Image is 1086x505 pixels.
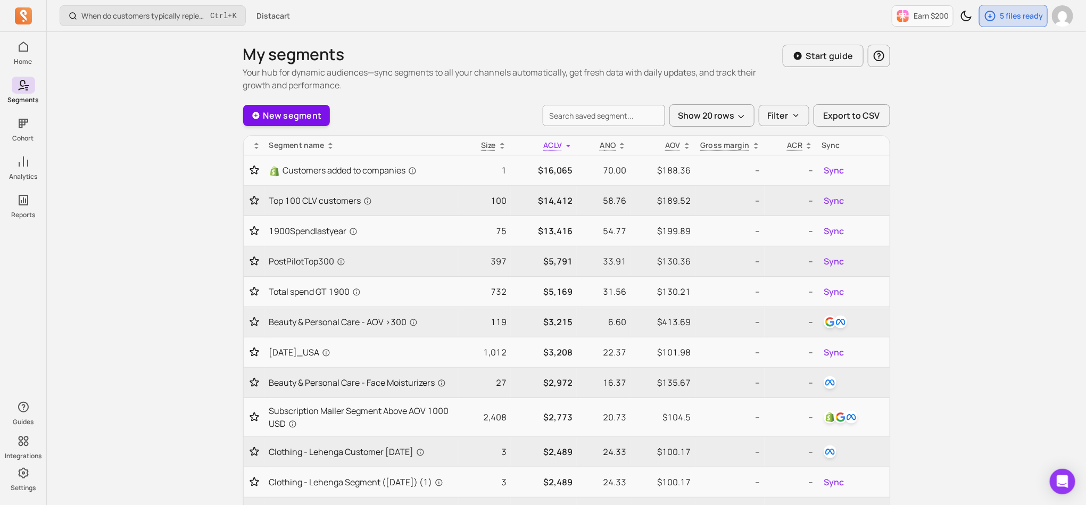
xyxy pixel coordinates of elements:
[248,412,261,423] button: Toggle favorite
[834,411,847,424] img: google
[1050,469,1075,494] div: Open Intercom Messenger
[248,195,261,206] button: Toggle favorite
[635,476,691,489] p: $100.17
[283,164,417,177] span: Customers added to companies
[806,49,853,62] p: Start guide
[824,445,836,458] img: facebook
[824,285,844,298] span: Sync
[822,374,839,391] button: facebook
[956,5,977,27] button: Toggle dark mode
[845,411,858,424] img: facebook
[248,165,261,176] button: Toggle favorite
[822,283,846,300] button: Sync
[600,140,616,150] span: ANO
[700,140,750,151] p: Gross margin
[243,66,783,92] p: Your hub for dynamic audiences—sync segments to all your channels automatically, get fresh data w...
[700,316,760,328] p: --
[248,477,261,487] button: Toggle favorite
[822,253,846,270] button: Sync
[635,194,691,207] p: $189.52
[210,10,237,21] span: +
[979,5,1048,27] button: 5 files ready
[13,134,34,143] p: Cohort
[269,166,280,177] img: Shopify
[824,164,844,177] span: Sync
[581,164,626,177] p: 70.00
[463,225,507,237] p: 75
[12,396,35,428] button: Guides
[769,194,813,207] p: --
[581,476,626,489] p: 24.33
[581,225,626,237] p: 54.77
[635,346,691,359] p: $101.98
[269,476,454,489] a: Clothing - Lehenga Segment ([DATE]) (1)
[269,225,454,237] a: 1900Spendlastyear
[269,346,454,359] a: [DATE]_USA
[463,164,507,177] p: 1
[700,476,760,489] p: --
[814,104,890,127] button: Export to CSV
[233,12,237,20] kbd: K
[769,164,813,177] p: --
[269,194,372,207] span: Top 100 CLV customers
[824,411,836,424] img: shopify_customer_tag
[700,445,760,458] p: --
[5,452,42,460] p: Integrations
[248,256,261,267] button: Toggle favorite
[269,164,454,177] a: ShopifyCustomers added to companies
[81,11,206,21] p: When do customers typically replenish a product?
[248,347,261,358] button: Toggle favorite
[700,194,760,207] p: --
[824,255,844,268] span: Sync
[635,164,691,177] p: $188.36
[515,476,573,489] p: $2,489
[892,5,954,27] button: Earn $200
[824,476,844,489] span: Sync
[1000,11,1043,21] p: 5 files ready
[13,418,34,426] p: Guides
[635,411,691,424] p: $104.5
[269,225,358,237] span: 1900Spendlastyear
[635,316,691,328] p: $413.69
[243,105,330,126] a: New segment
[269,316,418,328] span: Beauty & Personal Care - AOV >300
[269,140,454,151] div: Segment name
[769,225,813,237] p: --
[669,104,755,127] button: Show 20 rows
[635,225,691,237] p: $199.89
[269,285,361,298] span: Total spend GT 1900
[769,445,813,458] p: --
[60,5,246,26] button: When do customers typically replenish a product?Ctrl+K
[581,445,626,458] p: 24.33
[463,411,507,424] p: 2,408
[543,105,665,126] input: search
[463,476,507,489] p: 3
[824,194,844,207] span: Sync
[269,316,454,328] a: Beauty & Personal Care - AOV >300
[515,346,573,359] p: $3,208
[635,255,691,268] p: $130.36
[463,255,507,268] p: 397
[769,255,813,268] p: --
[581,255,626,268] p: 33.91
[8,96,39,104] p: Segments
[581,194,626,207] p: 58.76
[269,376,446,389] span: Beauty & Personal Care - Face Moisturizers
[581,376,626,389] p: 16.37
[769,316,813,328] p: --
[783,45,864,67] button: Start guide
[256,11,290,21] span: Distacart
[250,6,296,26] button: Distacart
[822,474,846,491] button: Sync
[700,164,760,177] p: --
[11,211,35,219] p: Reports
[515,285,573,298] p: $5,169
[768,109,789,122] p: Filter
[515,411,573,424] p: $2,773
[515,225,573,237] p: $13,416
[1052,5,1073,27] img: avatar
[700,225,760,237] p: --
[463,346,507,359] p: 1,012
[269,445,425,458] span: Clothing - Lehenga Customer [DATE]
[824,316,836,328] img: google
